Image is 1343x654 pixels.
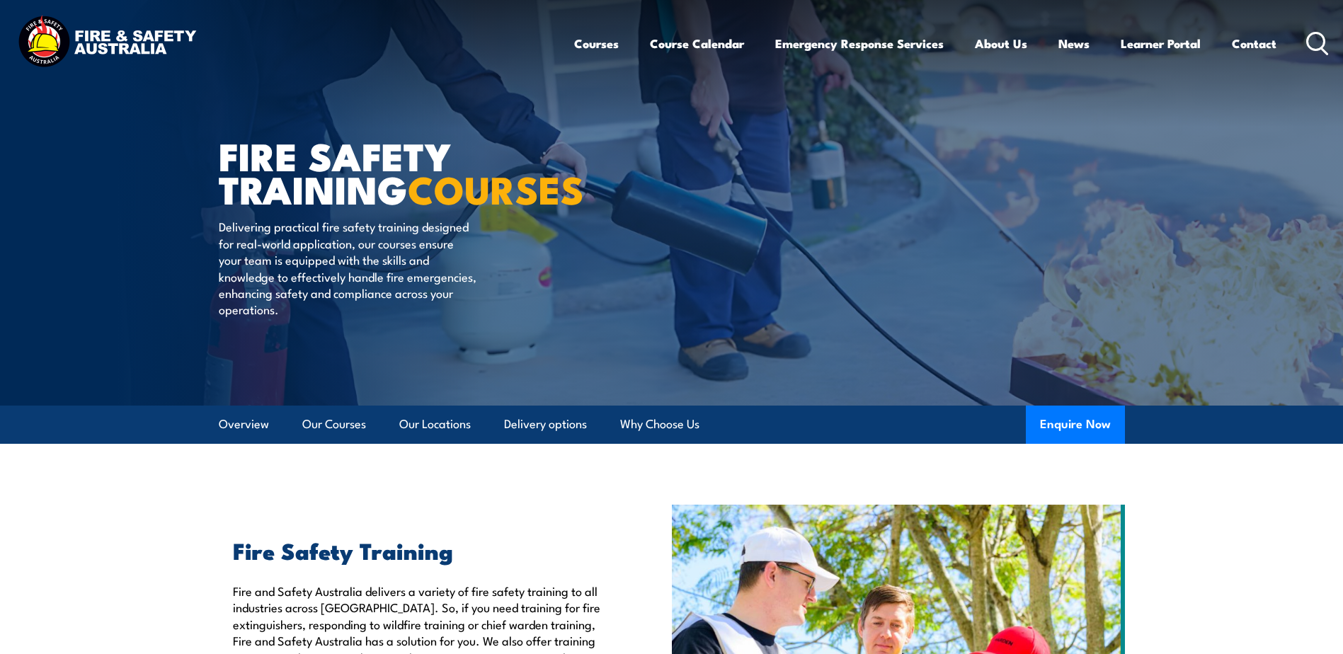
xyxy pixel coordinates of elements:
a: Why Choose Us [620,406,699,443]
a: Emergency Response Services [775,25,944,62]
a: News [1058,25,1090,62]
a: Our Courses [302,406,366,443]
a: Delivery options [504,406,587,443]
a: Course Calendar [650,25,744,62]
button: Enquire Now [1026,406,1125,444]
a: Contact [1232,25,1276,62]
a: Courses [574,25,619,62]
h2: Fire Safety Training [233,540,607,560]
p: Delivering practical fire safety training designed for real-world application, our courses ensure... [219,218,477,317]
strong: COURSES [408,159,584,217]
a: Our Locations [399,406,471,443]
a: About Us [975,25,1027,62]
a: Learner Portal [1121,25,1201,62]
a: Overview [219,406,269,443]
h1: FIRE SAFETY TRAINING [219,139,568,205]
